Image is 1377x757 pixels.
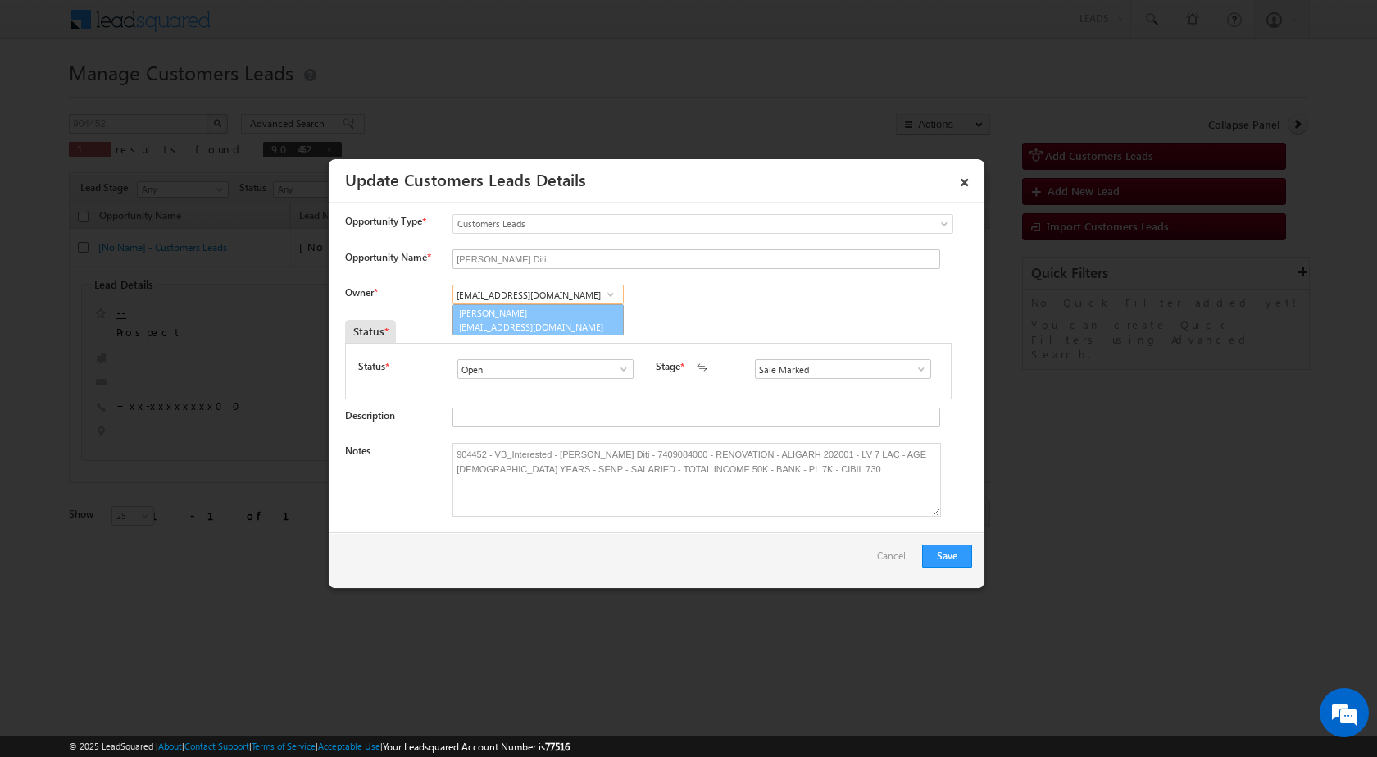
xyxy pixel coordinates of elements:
[452,285,624,304] input: Type to Search
[656,359,680,374] label: Stage
[907,361,927,377] a: Show All Items
[453,217,886,231] span: Customers Leads
[609,361,629,377] a: Show All Items
[345,286,377,299] label: Owner
[545,741,570,753] span: 77516
[318,741,380,751] a: Acceptable Use
[269,8,308,48] div: Minimize live chat window
[755,359,931,379] input: Type to Search
[383,741,570,753] span: Your Leadsquared Account Number is
[21,152,299,491] textarea: Type your message and hit 'Enter'
[252,741,316,751] a: Terms of Service
[85,86,275,107] div: Chat with us now
[345,214,422,229] span: Opportunity Type
[345,167,586,190] a: Update Customers Leads Details
[457,359,634,379] input: Type to Search
[459,321,607,333] span: [EMAIL_ADDRESS][DOMAIN_NAME]
[877,545,914,576] a: Cancel
[345,409,395,422] label: Description
[184,741,249,751] a: Contact Support
[951,165,979,194] a: ×
[158,741,182,751] a: About
[922,545,972,568] button: Save
[345,445,370,457] label: Notes
[223,505,298,527] em: Start Chat
[452,304,624,335] a: [PERSON_NAME]
[28,86,69,107] img: d_60004797649_company_0_60004797649
[358,359,385,374] label: Status
[345,251,430,263] label: Opportunity Name
[69,739,570,755] span: © 2025 LeadSquared | | | | |
[600,286,620,303] a: Show All Items
[452,214,953,234] a: Customers Leads
[345,320,396,343] div: Status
